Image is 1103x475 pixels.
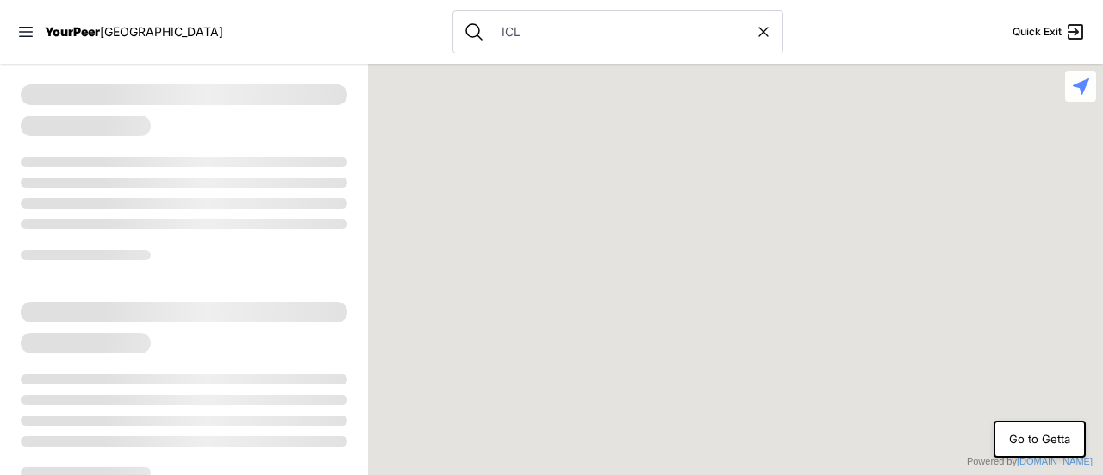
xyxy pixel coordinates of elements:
[100,24,223,39] span: [GEOGRAPHIC_DATA]
[45,24,100,39] span: YourPeer
[994,421,1086,459] button: Go to Getta
[45,27,223,37] a: YourPeer[GEOGRAPHIC_DATA]
[967,454,1093,469] div: Powered by
[1013,22,1086,42] a: Quick Exit
[1013,25,1062,39] span: Quick Exit
[491,23,755,41] input: Search
[1017,456,1093,466] a: [DOMAIN_NAME]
